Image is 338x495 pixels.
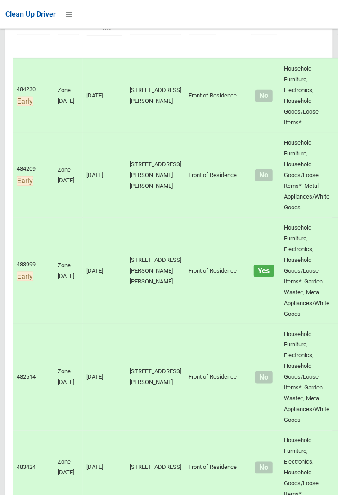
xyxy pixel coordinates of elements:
td: Front of Residence [185,133,247,218]
h4: Normal sized [251,464,277,472]
h4: Oversized [251,267,277,275]
td: [STREET_ADDRESS][PERSON_NAME][PERSON_NAME] [126,218,185,324]
td: [DATE] [83,133,126,218]
span: Yes [254,265,274,277]
td: [DATE] [83,58,126,133]
span: Clean Up Driver [5,10,56,18]
td: Household Furniture, Household Goods/Loose Items*, Metal Appliances/White Goods [280,133,333,218]
td: 483999 [13,218,54,324]
td: Front of Residence [185,218,247,324]
td: Household Furniture, Electronics, Household Goods/Loose Items*, Garden Waste*, Metal Appliances/W... [280,218,333,324]
td: Zone [DATE] [54,133,83,218]
td: [DATE] [83,324,126,431]
td: [STREET_ADDRESS][PERSON_NAME] [126,324,185,431]
td: Zone [DATE] [54,218,83,324]
span: No [255,462,273,474]
h4: Normal sized [251,92,277,100]
td: Zone [DATE] [54,58,83,133]
td: Household Furniture, Electronics, Household Goods/Loose Items* [280,58,333,133]
td: Zone [DATE] [54,324,83,431]
span: Early [17,176,33,186]
td: 484209 [13,133,54,218]
td: Front of Residence [185,324,247,431]
td: 482514 [13,324,54,431]
span: Early [17,272,33,281]
span: No [255,371,273,384]
td: [STREET_ADDRESS][PERSON_NAME] [126,58,185,133]
td: Household Furniture, Electronics, Household Goods/Loose Items*, Garden Waste*, Metal Appliances/W... [280,324,333,431]
td: 484230 [13,58,54,133]
h4: Normal sized [251,374,277,381]
td: Front of Residence [185,58,247,133]
h4: Normal sized [251,172,277,179]
span: No [255,90,273,102]
a: Clean Up Driver [5,8,56,21]
td: [DATE] [83,218,126,324]
span: Early [17,97,33,106]
span: No [255,169,273,181]
td: [STREET_ADDRESS][PERSON_NAME][PERSON_NAME] [126,133,185,218]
